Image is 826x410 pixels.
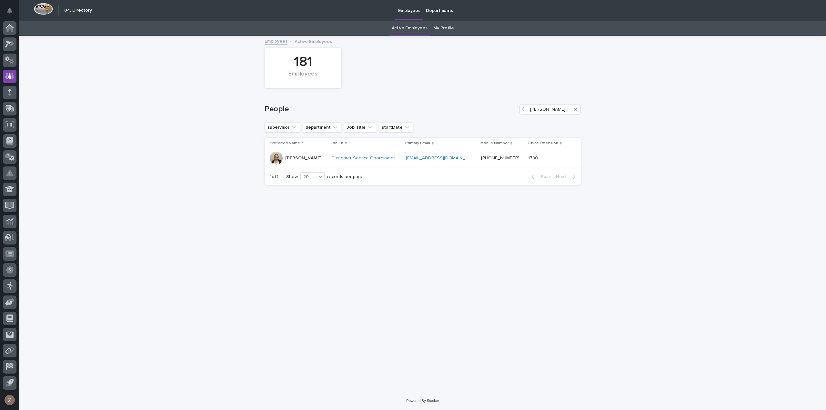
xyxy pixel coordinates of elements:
p: [PERSON_NAME] [285,155,321,161]
a: Powered By Stacker [406,399,439,403]
h2: 04. Directory [64,8,92,13]
a: Active Employees [392,21,428,36]
p: Active Employees [295,37,332,45]
p: Mobile Number [480,140,509,147]
div: Notifications [8,8,16,18]
div: 20 [301,174,316,180]
a: Employees [265,37,287,45]
p: Preferred Name [270,140,300,147]
button: department [303,122,341,133]
a: [EMAIL_ADDRESS][DOMAIN_NAME] [406,156,479,160]
p: Job Title [331,140,347,147]
button: Next [553,174,581,180]
div: Employees [276,71,330,84]
tr: [PERSON_NAME]Customer Service Coordinator [EMAIL_ADDRESS][DOMAIN_NAME] [PHONE_NUMBER]17801780 [265,149,581,167]
p: Show [286,174,298,180]
img: Workspace Logo [34,3,53,15]
p: Primary Email [405,140,430,147]
p: 1 of 1 [265,169,284,185]
span: Back [537,175,551,179]
button: supervisor [265,122,300,133]
button: Notifications [3,4,16,17]
button: Job Title [344,122,376,133]
a: Customer Service Coordinator [331,155,395,161]
p: records per page [327,174,364,180]
button: startDate [379,122,413,133]
button: users-avatar [3,393,16,407]
input: Search [519,104,581,115]
p: Office Extension [528,140,558,147]
span: Next [556,175,570,179]
button: Back [526,174,553,180]
a: [PHONE_NUMBER] [481,156,519,160]
h1: People [265,105,517,114]
div: 181 [276,54,330,70]
a: My Profile [433,21,454,36]
p: 1780 [528,154,539,161]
